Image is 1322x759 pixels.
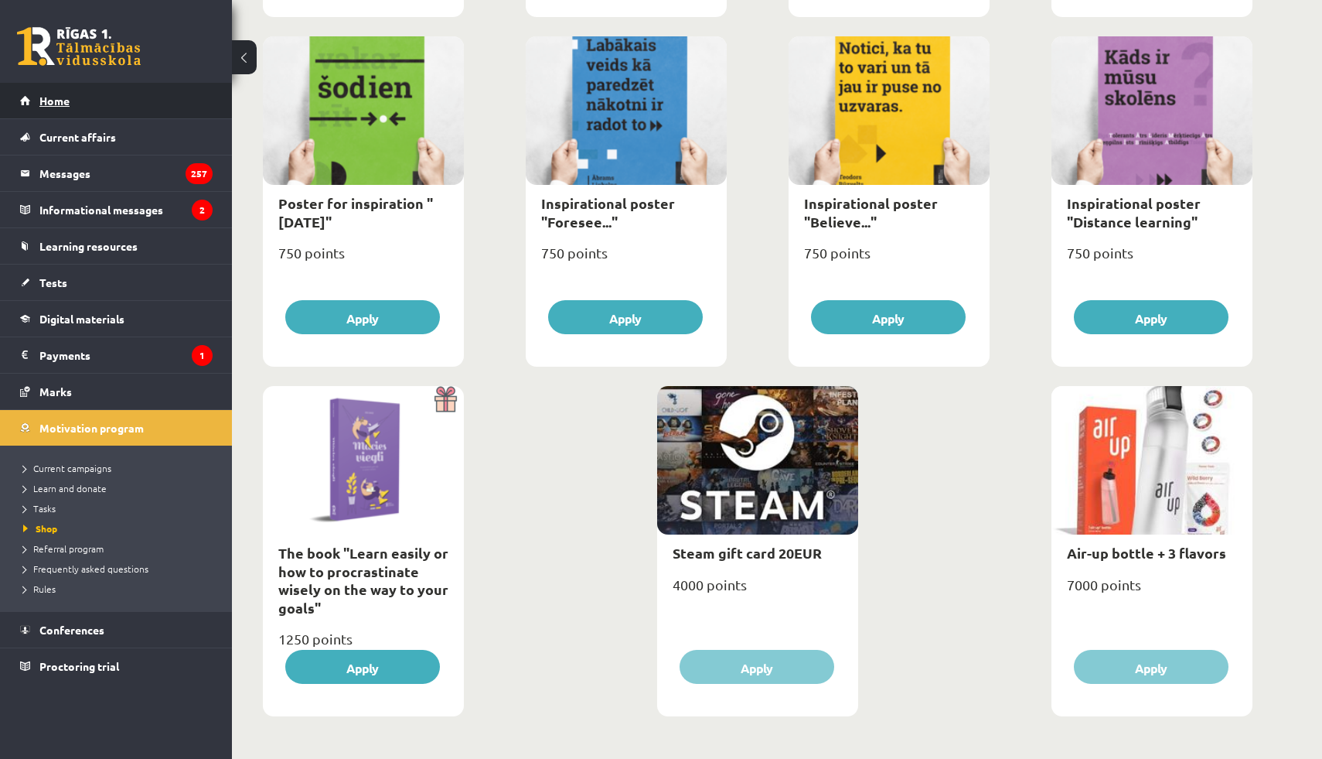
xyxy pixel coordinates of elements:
a: Current affairs [20,119,213,155]
button: Apply [285,650,440,685]
a: Referral program [23,542,216,556]
font: Informational messages [39,203,163,217]
font: Apply [609,309,642,326]
font: Tasks [33,502,56,515]
font: Apply [346,309,379,326]
font: 750 points [541,244,608,261]
font: 750 points [804,244,871,261]
a: Poster for inspiration "[DATE]" [278,194,433,230]
font: Apply [346,659,379,675]
font: Apply [741,659,773,675]
a: Learning resources [20,228,213,264]
font: Shop [36,522,57,535]
a: Motivation program [20,410,213,446]
font: Digital materials [39,312,124,326]
font: Current campaigns [33,462,111,474]
font: 1 [199,349,205,361]
font: Apply [872,309,905,326]
font: Referral program [33,542,104,555]
font: Frequently asked questions [33,562,148,575]
font: Conferences [39,623,104,637]
a: Current campaigns [23,461,216,475]
a: Shop [23,521,216,535]
a: Tasks [23,501,216,515]
font: Apply [1135,309,1167,326]
font: Motivation program [39,421,144,435]
font: 1250 points [278,631,353,647]
a: Payments1 [20,337,213,373]
a: Informational messages2 [20,192,213,227]
img: Gift with a surprise [429,386,464,412]
a: Conferences [20,612,213,648]
a: Digital materials [20,301,213,337]
a: Steam gift card 20EUR [673,544,822,562]
font: Tests [39,275,67,289]
a: Inspirational poster "Believe..." [804,194,938,230]
button: Apply [1074,650,1228,685]
font: 257 [191,167,207,179]
font: Current affairs [39,130,116,144]
font: Messages [39,166,90,180]
font: Learn and donate [33,482,107,494]
a: Learn and donate [23,481,216,495]
a: Air-up bottle + 3 flavors [1067,544,1226,562]
button: Apply [548,300,703,335]
a: Rules [23,582,216,596]
button: Apply [811,300,966,335]
a: Home [20,83,213,118]
font: 750 points [1067,244,1133,261]
font: Payments [39,348,90,362]
a: Tests [20,265,213,300]
font: 2 [199,203,205,216]
font: Home [39,94,70,108]
font: 4000 points [673,576,747,593]
a: Inspirational poster "Distance learning" [1067,194,1201,230]
font: Marks [39,385,72,398]
a: Marks [20,374,213,409]
a: The book "Learn easily or how to procrastinate wisely on the way to your goals" [278,544,448,616]
font: Learning resources [39,239,138,253]
font: Proctoring trial [39,659,119,673]
button: Apply [680,650,834,685]
button: Apply [285,300,440,335]
a: Inspirational poster "Foresee..." [541,194,675,230]
font: 7000 points [1067,576,1141,593]
a: Messages257 [20,156,213,191]
font: 750 points [278,244,345,261]
a: Frequently asked questions [23,562,216,576]
font: Apply [1135,659,1167,675]
button: Apply [1074,300,1228,335]
a: Riga 1st Distance Learning Secondary School [17,27,141,66]
a: Proctoring trial [20,648,213,684]
font: Rules [33,583,56,595]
